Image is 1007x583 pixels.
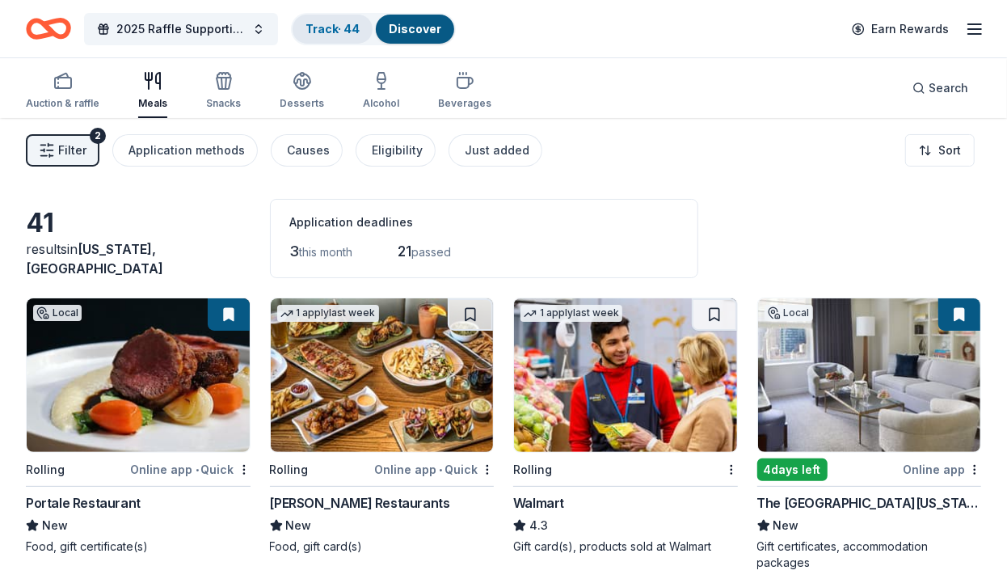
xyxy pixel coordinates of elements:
[129,141,245,160] div: Application methods
[287,141,330,160] div: Causes
[26,97,99,110] div: Auction & raffle
[26,134,99,167] button: Filter2
[33,305,82,321] div: Local
[929,78,968,98] span: Search
[363,97,399,110] div: Alcohol
[305,22,360,36] a: Track· 44
[520,305,622,322] div: 1 apply last week
[439,463,442,476] span: •
[356,134,436,167] button: Eligibility
[765,305,813,321] div: Local
[26,241,163,277] span: [US_STATE], [GEOGRAPHIC_DATA]
[26,207,251,239] div: 41
[26,10,71,48] a: Home
[196,463,199,476] span: •
[286,516,312,535] span: New
[513,298,738,555] a: Image for Walmart1 applylast weekRollingWalmart4.3Gift card(s), products sold at Walmart
[757,539,982,571] div: Gift certificates, accommodation packages
[42,516,68,535] span: New
[26,241,163,277] span: in
[26,298,251,555] a: Image for Portale RestaurantLocalRollingOnline app•QuickPortale RestaurantNewFood, gift certifica...
[513,460,552,479] div: Rolling
[271,134,343,167] button: Causes
[938,141,961,160] span: Sort
[757,458,828,481] div: 4 days left
[270,460,309,479] div: Rolling
[438,65,491,118] button: Beverages
[280,97,324,110] div: Desserts
[903,459,981,479] div: Online app
[131,459,251,479] div: Online app Quick
[84,13,278,45] button: 2025 Raffle Supporting American [MEDICAL_DATA] Society's "Making Strides Against [MEDICAL_DATA]"
[363,65,399,118] button: Alcohol
[206,97,241,110] div: Snacks
[412,245,452,259] span: passed
[138,97,167,110] div: Meals
[773,516,799,535] span: New
[112,134,258,167] button: Application methods
[26,493,141,513] div: Portale Restaurant
[138,65,167,118] button: Meals
[842,15,959,44] a: Earn Rewards
[290,213,678,232] div: Application deadlines
[398,243,412,260] span: 21
[290,243,300,260] span: 3
[271,298,494,452] img: Image for Thompson Restaurants
[26,460,65,479] div: Rolling
[270,539,495,555] div: Food, gift card(s)
[372,141,423,160] div: Eligibility
[438,97,491,110] div: Beverages
[291,13,456,45] button: Track· 44Discover
[900,72,981,104] button: Search
[26,65,99,118] button: Auction & raffle
[514,298,737,452] img: Image for Walmart
[26,539,251,555] div: Food, gift certificate(s)
[280,65,324,118] button: Desserts
[270,493,450,513] div: [PERSON_NAME] Restaurants
[905,134,975,167] button: Sort
[529,516,548,535] span: 4.3
[300,245,353,259] span: this month
[465,141,529,160] div: Just added
[449,134,542,167] button: Just added
[513,493,564,513] div: Walmart
[116,19,246,39] span: 2025 Raffle Supporting American [MEDICAL_DATA] Society's "Making Strides Against [MEDICAL_DATA]"
[758,298,981,452] img: Image for The Peninsula New York
[27,298,250,452] img: Image for Portale Restaurant
[270,298,495,555] a: Image for Thompson Restaurants1 applylast weekRollingOnline app•Quick[PERSON_NAME] RestaurantsNew...
[374,459,494,479] div: Online app Quick
[389,22,441,36] a: Discover
[90,128,106,144] div: 2
[206,65,241,118] button: Snacks
[757,493,982,513] div: The [GEOGRAPHIC_DATA][US_STATE]
[26,239,251,278] div: results
[58,141,86,160] span: Filter
[513,539,738,555] div: Gift card(s), products sold at Walmart
[757,298,982,571] a: Image for The Peninsula New YorkLocal4days leftOnline appThe [GEOGRAPHIC_DATA][US_STATE]NewGift c...
[277,305,379,322] div: 1 apply last week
